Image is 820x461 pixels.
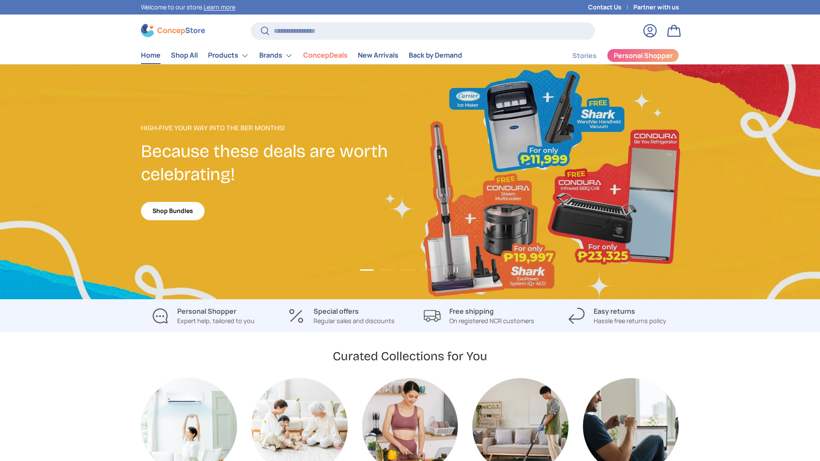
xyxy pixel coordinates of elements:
[177,316,255,326] p: Expert help, tailored to you
[555,306,679,326] a: Easy returns Hassle free returns policy
[141,140,410,186] h2: Because these deals are worth celebrating!
[594,316,666,326] p: Hassle free returns policy
[141,123,410,133] p: High-Five Your Way Into the Ber Months!
[208,47,249,64] a: Products
[177,306,236,316] strong: Personal Shopper
[254,47,298,64] summary: Brands
[259,47,293,64] a: Brands
[607,49,679,62] a: Personal Shopper
[141,3,235,12] p: Welcome to our store.
[171,47,198,64] a: Shop All
[572,47,597,64] a: Stories
[141,47,161,64] a: Home
[141,24,205,37] img: ConcepStore
[203,47,254,64] summary: Products
[552,47,679,64] nav: Secondary
[141,47,462,64] nav: Primary
[313,306,359,316] strong: Special offers
[588,3,633,12] a: Contact Us
[279,306,403,326] a: Special offers Regular sales and discounts
[303,47,348,64] a: ConcepDeals
[409,47,462,64] a: Back by Demand
[358,47,398,64] a: New Arrivals
[633,3,679,12] a: Partner with us
[417,306,541,326] a: Free shipping On registered NCR customers
[141,306,265,326] a: Personal Shopper Expert help, tailored to you
[141,202,205,220] a: Shop Bundles
[449,306,494,316] strong: Free shipping
[449,316,534,326] p: On registered NCR customers
[313,316,395,326] p: Regular sales and discounts
[614,52,673,59] span: Personal Shopper
[333,348,487,364] h2: Curated Collections for You
[204,3,235,11] a: Learn more
[594,306,635,316] strong: Easy returns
